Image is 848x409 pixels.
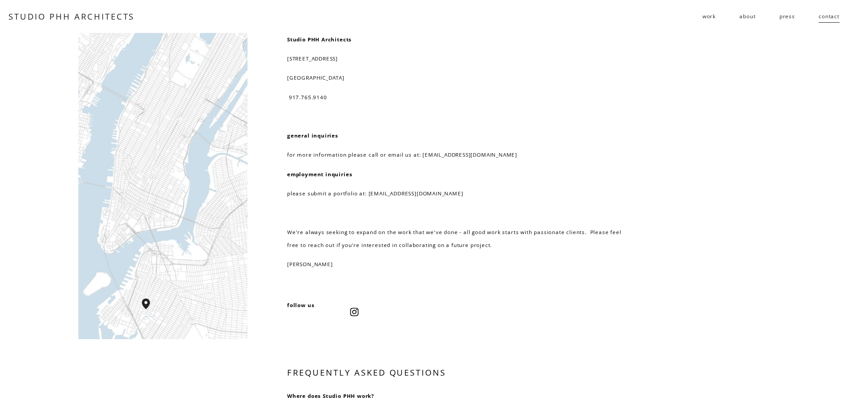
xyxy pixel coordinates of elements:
[287,187,630,200] p: please submit a portfolio at: [EMAIL_ADDRESS][DOMAIN_NAME]
[287,226,630,252] p: We're always seeking to expand on the work that we've done - all good work starts with passionate...
[702,10,716,23] span: work
[287,392,374,399] strong: Where does Studio PHH work?
[287,367,630,378] h3: FREQUENTLY ASKED QUESTIONS
[287,170,352,178] strong: employment inquiries
[287,91,630,104] p: 917.765.9140
[819,9,840,24] a: contact
[8,11,134,22] a: STUDIO PHH ARCHITECTS
[287,36,352,43] strong: Studio PHH Architects
[287,71,630,84] p: [GEOGRAPHIC_DATA]
[287,148,630,161] p: for more information please call or email us at: [EMAIL_ADDRESS][DOMAIN_NAME]
[287,52,630,65] p: [STREET_ADDRESS]
[350,308,359,316] a: Instagram
[287,301,314,308] strong: follow us
[779,9,795,24] a: press
[287,132,338,139] strong: general inquiries
[739,9,755,24] a: about
[287,258,630,271] p: [PERSON_NAME]
[702,9,716,24] a: folder dropdown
